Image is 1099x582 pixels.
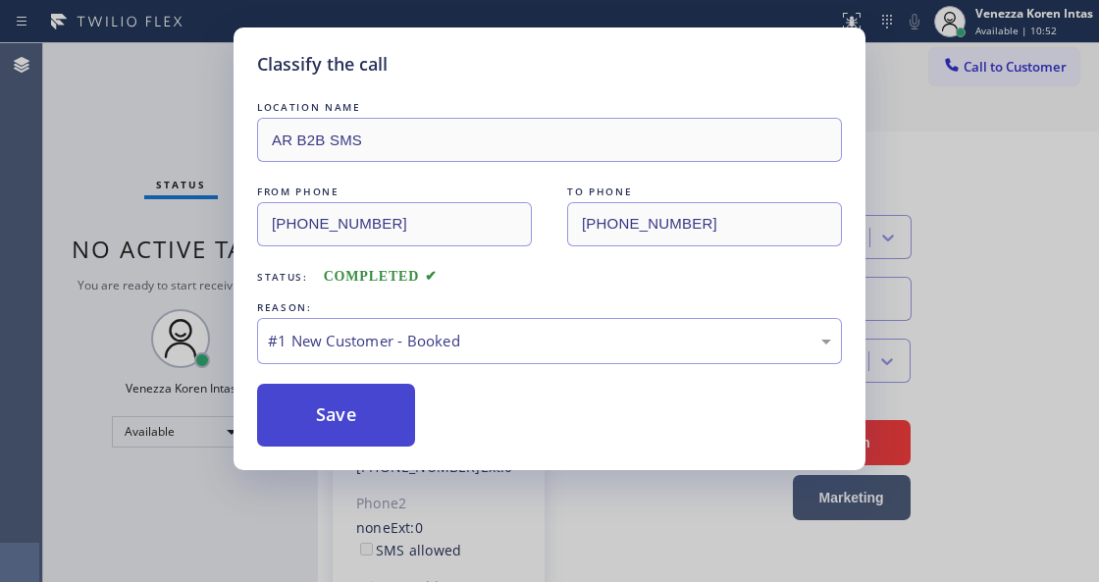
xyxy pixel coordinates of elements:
[257,51,388,78] h5: Classify the call
[257,384,415,447] button: Save
[257,97,842,118] div: LOCATION NAME
[324,269,438,284] span: COMPLETED
[257,202,532,246] input: From phone
[567,202,842,246] input: To phone
[268,330,831,352] div: #1 New Customer - Booked
[257,182,532,202] div: FROM PHONE
[257,297,842,318] div: REASON:
[567,182,842,202] div: TO PHONE
[257,270,308,284] span: Status:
